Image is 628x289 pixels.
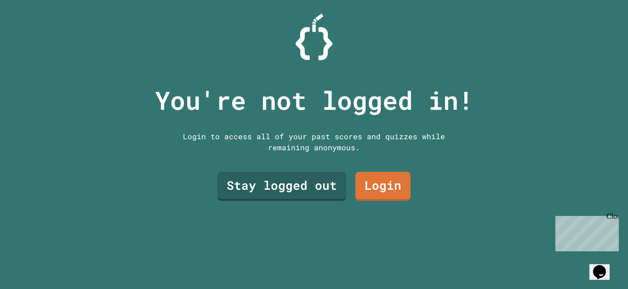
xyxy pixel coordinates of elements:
[552,212,619,251] iframe: chat widget
[589,252,619,280] iframe: chat widget
[355,172,411,201] a: Login
[176,131,452,153] div: Login to access all of your past scores and quizzes while remaining anonymous.
[4,4,63,58] div: Chat with us now!Close
[155,81,474,119] p: You're not logged in!
[217,172,346,201] a: Stay logged out
[296,14,332,60] img: Logo.svg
